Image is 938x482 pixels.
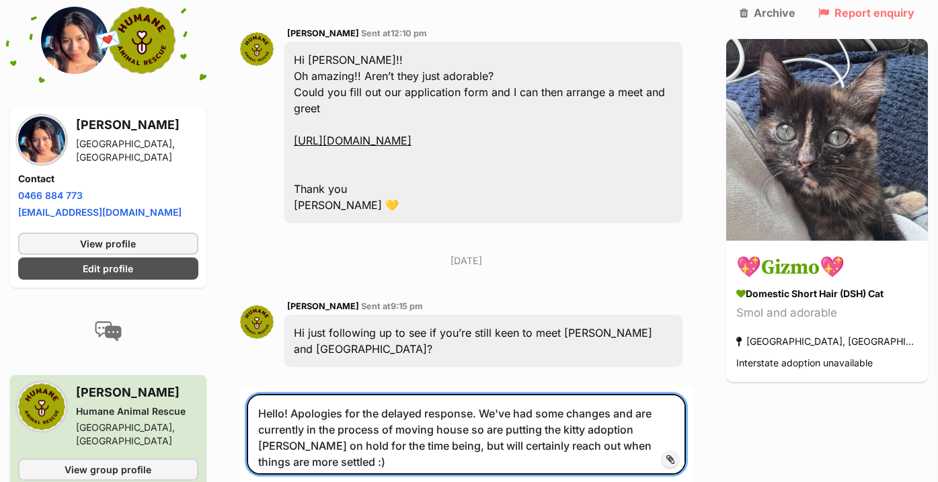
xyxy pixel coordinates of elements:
[736,358,873,369] span: Interstate adoption unavailable
[18,172,198,186] h4: Contact
[18,233,198,255] a: View profile
[65,463,151,477] span: View group profile
[18,206,182,218] a: [EMAIL_ADDRESS][DOMAIN_NAME]
[287,28,359,38] span: [PERSON_NAME]
[83,262,133,276] span: Edit profile
[18,257,198,280] a: Edit profile
[93,26,124,55] span: 💌
[294,134,412,147] a: [URL][DOMAIN_NAME]
[818,7,914,19] a: Report enquiry
[361,28,427,38] span: Sent at
[76,383,198,402] h3: [PERSON_NAME]
[736,305,918,323] div: Smol and adorable
[736,333,918,351] div: [GEOGRAPHIC_DATA], [GEOGRAPHIC_DATA]
[108,7,175,74] img: Humane Animal Rescue profile pic
[80,237,136,251] span: View profile
[18,116,65,163] img: Vivienne Pham profile pic
[240,32,274,66] img: Sarah Crowlekova profile pic
[391,28,427,38] span: 12:10 pm
[287,301,359,311] span: [PERSON_NAME]
[76,421,198,448] div: [GEOGRAPHIC_DATA], [GEOGRAPHIC_DATA]
[736,253,918,284] h3: 💖Gizmo💖
[284,42,682,223] div: Hi [PERSON_NAME]!! Oh amazing!! Aren’t they just adorable? Could you fill out our application for...
[391,301,423,311] span: 9:15 pm
[726,243,928,383] a: 💖Gizmo💖 Domestic Short Hair (DSH) Cat Smol and adorable [GEOGRAPHIC_DATA], [GEOGRAPHIC_DATA] Inte...
[41,7,108,74] img: Vivienne Pham profile pic
[284,315,682,367] div: Hi just following up to see if you’re still keen to meet [PERSON_NAME] and [GEOGRAPHIC_DATA]?
[76,405,198,418] div: Humane Animal Rescue
[240,253,693,268] p: [DATE]
[736,287,918,301] div: Domestic Short Hair (DSH) Cat
[18,383,65,430] img: Humane Animal Rescue profile pic
[18,190,83,201] a: 0466 884 773
[740,7,795,19] a: Archive
[240,305,274,339] img: Sarah Crowlekova profile pic
[361,301,423,311] span: Sent at
[95,321,122,342] img: conversation-icon-4a6f8262b818ee0b60e3300018af0b2d0b884aa5de6e9bcb8d3d4eeb1a70a7c4.svg
[726,39,928,241] img: 💖Gizmo💖
[76,116,198,134] h3: [PERSON_NAME]
[76,137,198,164] div: [GEOGRAPHIC_DATA], [GEOGRAPHIC_DATA]
[18,458,198,481] a: View group profile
